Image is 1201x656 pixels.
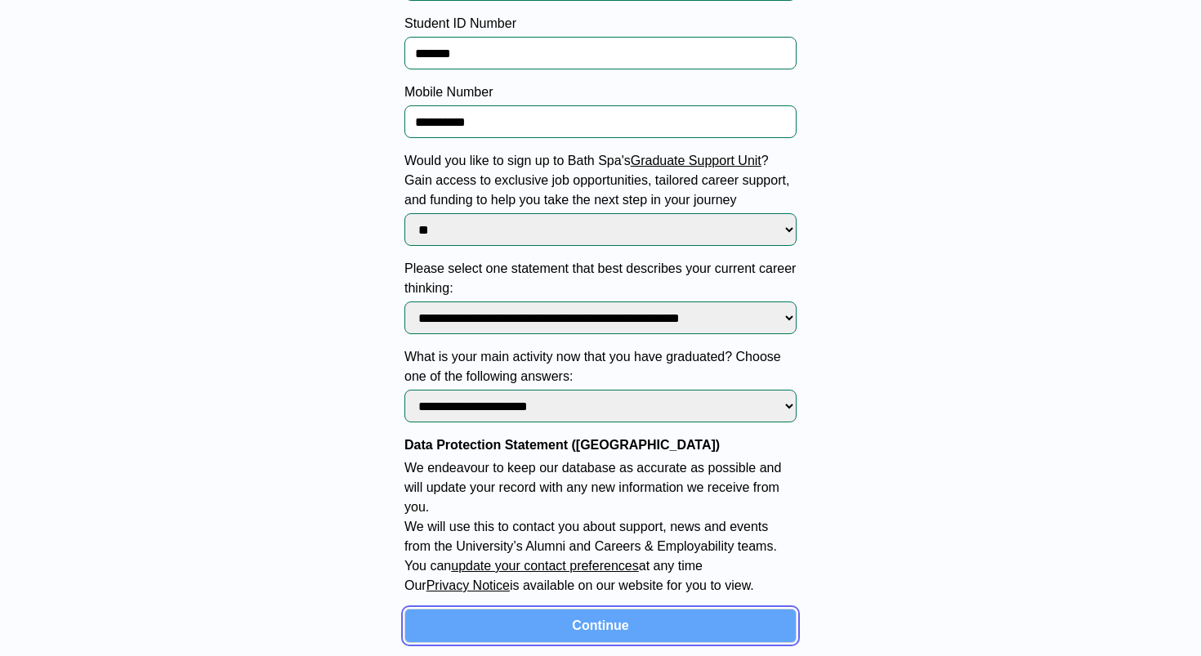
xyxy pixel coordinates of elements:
a: Privacy Notice [426,578,510,592]
button: Continue [404,609,797,643]
p: You can at any time [404,556,797,576]
label: Student ID Number [404,14,797,33]
strong: Data Protection Statement ([GEOGRAPHIC_DATA]) [404,438,720,452]
p: Would you like to sign up to Bath Spa's ? Gain access to exclusive job opportunities, tailored ca... [404,151,797,210]
a: update your contact preferences [451,559,638,573]
label: What is your main activity now that you have graduated? Choose one of the following answers: [404,347,797,386]
label: Please select one statement that best describes your current career thinking: [404,259,797,298]
a: Graduate Support Unit [631,154,761,167]
label: Mobile Number [404,83,797,102]
p: We endeavour to keep our database as accurate as possible and will update your record with any ne... [404,458,797,556]
p: Our is available on our website for you to view. [404,576,797,596]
